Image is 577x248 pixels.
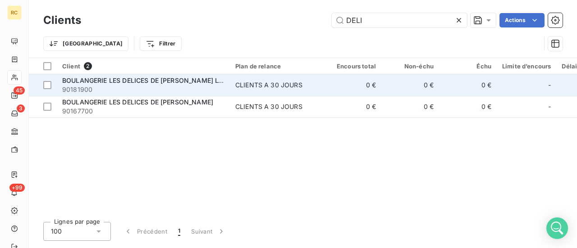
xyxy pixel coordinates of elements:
div: Limite d’encours [502,63,551,70]
button: [GEOGRAPHIC_DATA] [43,36,128,51]
button: Suivant [186,222,231,241]
button: Précédent [118,222,173,241]
h3: Clients [43,12,81,28]
button: 1 [173,222,186,241]
td: 0 € [381,74,439,96]
span: - [548,81,551,90]
span: BOULANGERIE LES DELICES DE [PERSON_NAME] [62,98,213,106]
div: Échu [444,63,491,70]
span: Client [62,63,80,70]
div: Encours total [329,63,376,70]
a: 3 [7,106,21,121]
span: 100 [51,227,62,236]
div: CLIENTS A 30 JOURS [235,81,302,90]
td: 0 € [439,96,497,117]
button: Filtrer [140,36,181,51]
td: 0 € [324,74,381,96]
span: 3 [17,104,25,113]
td: 0 € [324,96,381,117]
span: 1 [178,227,180,236]
span: 90181900 [62,85,224,94]
span: 90167700 [62,107,224,116]
span: 2 [84,62,92,70]
td: 0 € [381,96,439,117]
div: Non-échu [387,63,434,70]
span: - [548,102,551,111]
span: +99 [9,184,25,192]
td: 0 € [439,74,497,96]
input: Rechercher [332,13,467,27]
div: RC [7,5,22,20]
div: Open Intercom Messenger [546,217,568,239]
span: BOULANGERIE LES DELICES DE [PERSON_NAME] L'HORME [62,77,243,84]
button: Actions [499,13,545,27]
span: 45 [14,86,25,95]
a: 45 [7,88,21,103]
div: Plan de relance [235,63,318,70]
div: CLIENTS A 30 JOURS [235,102,302,111]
